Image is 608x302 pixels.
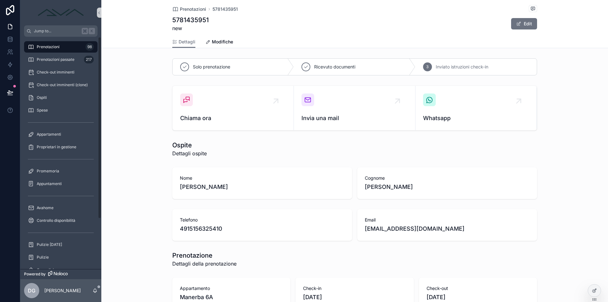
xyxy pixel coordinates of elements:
[427,285,529,292] span: Check-out
[365,183,529,191] span: [PERSON_NAME]
[193,64,230,70] span: Solo prenotazione
[303,293,406,302] span: [DATE]
[20,269,101,279] a: Powered by
[37,108,48,113] span: Spese
[212,39,233,45] span: Modifiche
[303,285,406,292] span: Check-in
[24,54,98,65] a: Prenotazioni passate217
[37,57,74,62] span: Prenotazioni passate
[426,64,428,69] span: 3
[89,29,94,34] span: K
[173,86,294,130] a: Chiama ora
[180,175,345,181] span: Nome
[44,287,81,294] p: [PERSON_NAME]
[172,24,209,32] span: new
[415,86,537,130] a: Whatsapp
[172,36,195,48] a: Dettagli
[206,36,233,49] a: Modifiche
[24,202,98,214] a: Avahome
[37,44,60,49] span: Prenotazioni
[35,8,86,18] img: App logo
[180,285,283,292] span: Appartamento
[365,224,529,233] span: [EMAIL_ADDRESS][DOMAIN_NAME]
[37,70,74,75] span: Check-out imminenti
[180,183,345,191] span: [PERSON_NAME]
[436,64,488,70] span: Inviato istruzioni check-in
[37,218,75,223] span: Controllo disponibilità
[180,224,345,233] span: 4915156325410
[24,239,98,250] a: Pulizie [DATE]
[172,141,207,150] h1: Ospite
[24,264,98,276] a: Ore pulizie
[37,181,62,186] span: Appuntamenti
[24,92,98,103] a: Ospiti
[34,29,79,34] span: Jump to...
[180,6,206,12] span: Prenotazioni
[294,86,415,130] a: Invia una mail
[37,95,47,100] span: Ospiti
[24,129,98,140] a: Appartamenti
[24,79,98,91] a: Check-out imminenti (clone)
[37,255,49,260] span: Pulizie
[37,267,56,273] span: Ore pulizie
[172,251,237,260] h1: Prenotazione
[20,37,101,269] div: scrollable content
[423,114,529,123] span: Whatsapp
[24,178,98,190] a: Appuntamenti
[37,169,59,174] span: Promemoria
[24,67,98,78] a: Check-out imminenti
[24,25,98,37] button: Jump to...K
[212,6,238,12] a: 5781435951
[180,114,286,123] span: Chiama ora
[84,56,94,63] div: 217
[314,64,355,70] span: Ricevuto documenti
[37,145,76,150] span: Proprietari in gestione
[172,6,206,12] a: Prenotazioni
[37,132,61,137] span: Appartamenti
[28,287,35,294] span: DG
[24,141,98,153] a: Proprietari in gestione
[24,215,98,226] a: Controllo disponibilità
[24,252,98,263] a: Pulizie
[37,205,54,210] span: Avahome
[365,217,529,223] span: Email
[427,293,529,302] span: [DATE]
[172,260,237,267] span: Dettagli della prenotazione
[37,242,62,247] span: Pulizie [DATE]
[37,82,88,87] span: Check-out imminenti (clone)
[85,43,94,51] div: 98
[180,293,283,302] span: Manerba 6A
[179,39,195,45] span: Dettagli
[301,114,407,123] span: Invia una mail
[365,175,529,181] span: Cognome
[172,16,209,24] h1: 5781435951
[24,165,98,177] a: Promemoria
[24,41,98,53] a: Prenotazioni98
[180,217,345,223] span: Telefono
[24,105,98,116] a: Spese
[172,150,207,157] span: Dettagli ospite
[511,18,537,29] button: Edit
[24,272,46,277] span: Powered by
